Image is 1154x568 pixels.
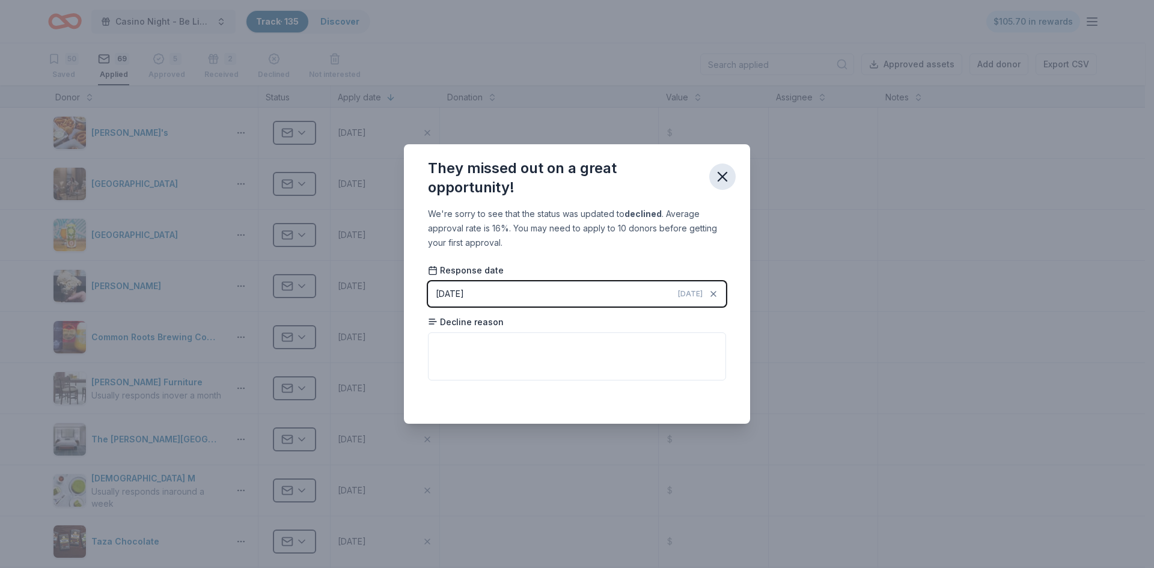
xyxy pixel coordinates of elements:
b: declined [624,209,662,219]
div: [DATE] [436,287,464,301]
span: [DATE] [678,289,703,299]
div: We're sorry to see that the status was updated to . Average approval rate is 16%. You may need to... [428,207,726,250]
div: They missed out on a great opportunity! [428,159,700,197]
button: [DATE][DATE] [428,281,726,307]
span: Response date [428,264,504,276]
span: Decline reason [428,316,504,328]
